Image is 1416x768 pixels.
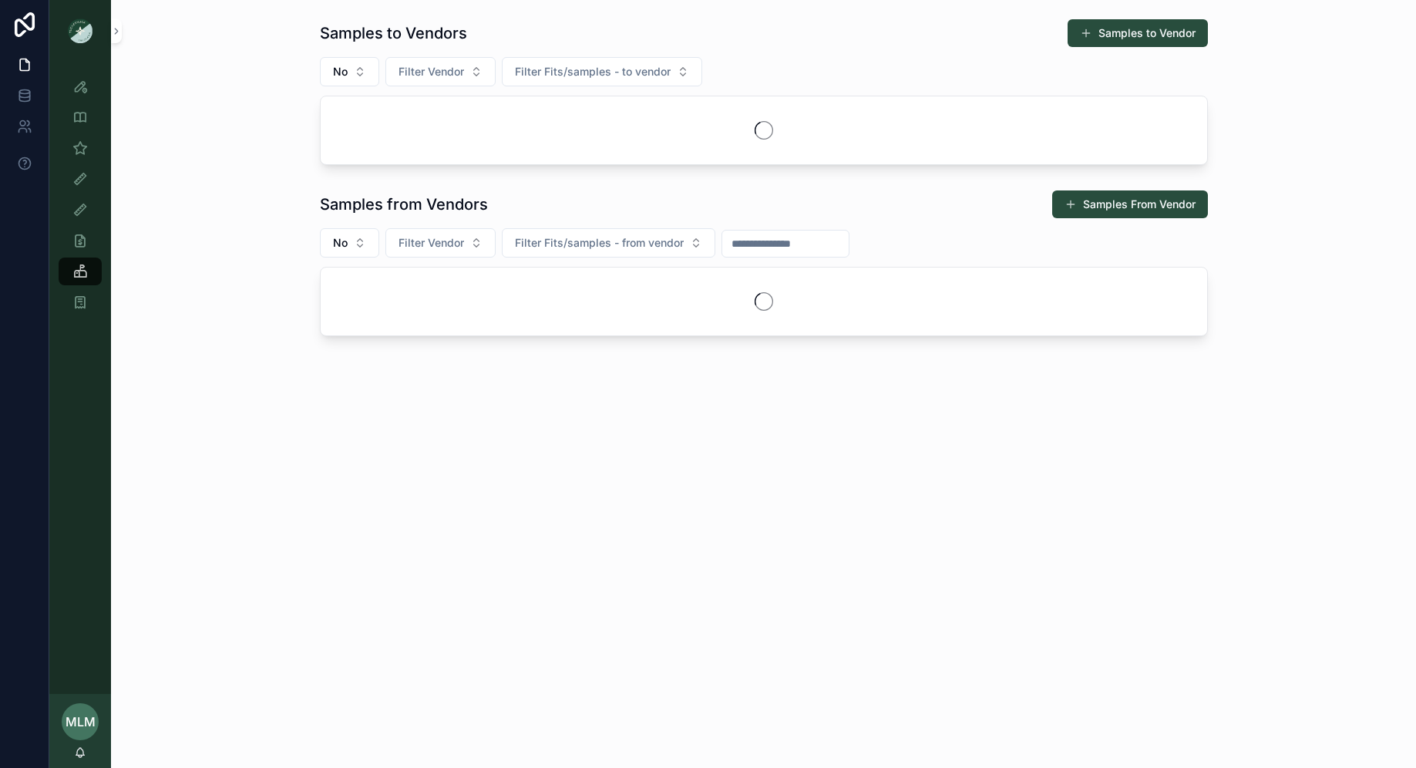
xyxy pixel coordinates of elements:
[1052,190,1208,218] button: Samples From Vendor
[385,228,496,258] button: Select Button
[333,235,348,251] span: No
[320,228,379,258] button: Select Button
[320,22,467,44] h1: Samples to Vendors
[49,62,111,694] div: scrollable content
[66,712,96,731] span: MLM
[399,64,464,79] span: Filter Vendor
[1068,19,1208,47] button: Samples to Vendor
[515,235,684,251] span: Filter Fits/samples - from vendor
[502,57,702,86] button: Select Button
[502,228,715,258] button: Select Button
[68,19,92,43] img: App logo
[399,235,464,251] span: Filter Vendor
[320,194,488,215] h1: Samples from Vendors
[320,57,379,86] button: Select Button
[515,64,671,79] span: Filter Fits/samples - to vendor
[333,64,348,79] span: No
[385,57,496,86] button: Select Button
